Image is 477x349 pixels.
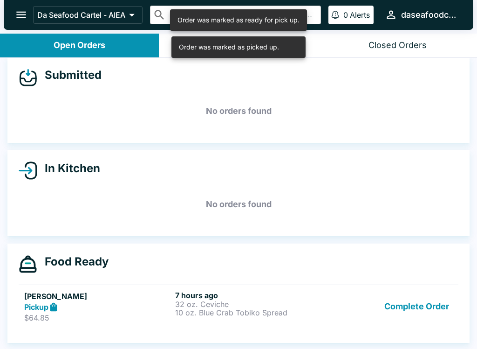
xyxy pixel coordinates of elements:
h5: No orders found [19,188,458,221]
h5: [PERSON_NAME] [24,291,171,302]
button: Complete Order [381,291,453,323]
strong: Pickup [24,302,48,312]
button: Da Seafood Cartel - AIEA [33,6,143,24]
h6: 7 hours ago [175,291,322,300]
button: daseafoodcartel [381,5,462,25]
p: 32 oz. Ceviche [175,300,322,308]
h5: No orders found [19,94,458,128]
div: daseafoodcartel [401,9,458,21]
div: Order was marked as ready for pick up. [177,12,300,28]
h4: Food Ready [37,255,109,269]
p: 10 oz. Blue Crab Tobiko Spread [175,308,322,317]
p: $64.85 [24,313,171,322]
input: Search orders by name or phone number [170,8,317,21]
div: Order was marked as picked up. [179,39,279,55]
p: Alerts [350,10,370,20]
p: 0 [343,10,348,20]
h4: In Kitchen [37,161,100,175]
p: Da Seafood Cartel - AIEA [37,10,125,20]
h4: Submitted [37,68,102,82]
a: [PERSON_NAME]Pickup$64.857 hours ago32 oz. Ceviche10 oz. Blue Crab Tobiko SpreadComplete Order [19,285,458,328]
div: Open Orders [54,40,105,51]
button: open drawer [9,3,33,27]
div: Closed Orders [368,40,427,51]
